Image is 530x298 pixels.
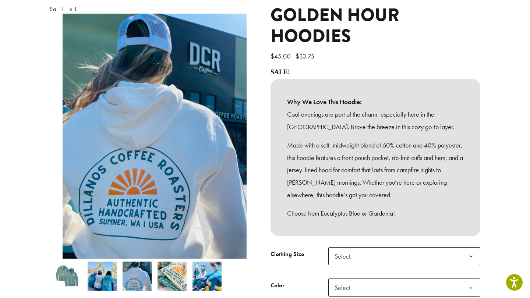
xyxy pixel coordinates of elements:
img: Golden Hour Hoodies - Image 4 [158,262,187,291]
span: Select [332,249,358,263]
bdi: 33.75 [296,52,316,60]
span: Select [332,280,358,295]
img: Golden Hour Hoodies [53,262,82,291]
label: Clothing Size [271,249,328,260]
h4: SALE! [271,68,480,77]
span: $ [271,52,274,60]
p: Choose from Eucalyptus Blue or Gardenia! [287,207,464,220]
h1: Golden Hour Hoodies [271,5,480,47]
span: $ [296,52,299,60]
bdi: 45.00 [271,52,292,60]
span: Sale! [50,5,82,13]
p: Made with a soft, midweight blend of 60% cotton and 40% polyester, this hoodie features a front p... [287,139,464,201]
img: Golden Hour Hoodies - Image 5 [192,262,222,291]
span: Select [328,247,480,265]
label: Color [271,280,328,291]
img: Golden Hour Hoodies - Image 3 [123,262,152,291]
b: Why We Love This Hoodie: [287,96,464,108]
p: Cool evenings are part of the charm, especially here in the [GEOGRAPHIC_DATA]. Brave the breeze i... [287,108,464,133]
span: Select [328,279,480,297]
img: Golden Hour Hoodies - Image 2 [88,262,117,291]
